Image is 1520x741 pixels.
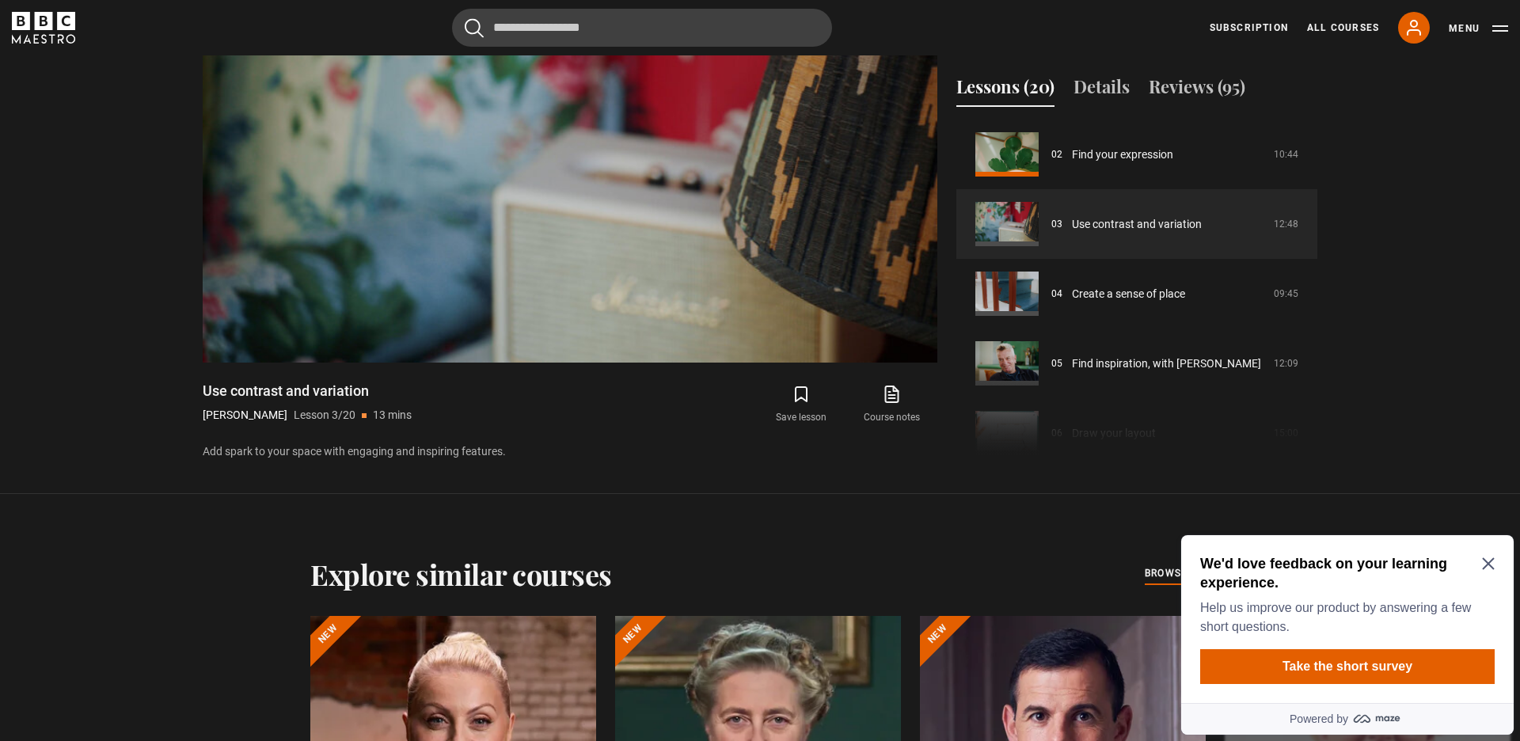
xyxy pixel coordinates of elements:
button: Take the short survey [25,120,320,155]
a: Subscription [1210,21,1288,35]
button: Close Maze Prompt [307,28,320,41]
h2: We'd love feedback on your learning experience. [25,25,313,63]
h2: Explore similar courses [310,557,612,591]
button: Save lesson [756,382,846,427]
h1: Use contrast and variation [203,382,412,401]
p: 13 mins [373,407,412,424]
svg: BBC Maestro [12,12,75,44]
input: Search [452,9,832,47]
a: Powered by maze [6,174,339,206]
button: Reviews (95) [1149,74,1245,107]
a: browse all [1145,565,1210,583]
p: Add spark to your space with engaging and inspiring features. [203,443,937,460]
a: Find inspiration, with [PERSON_NAME] [1072,355,1261,372]
p: [PERSON_NAME] [203,407,287,424]
a: Find your expression [1072,146,1173,163]
button: Lessons (20) [956,74,1054,107]
a: Use contrast and variation [1072,216,1202,233]
p: Help us improve our product by answering a few short questions. [25,70,313,108]
div: Optional study invitation [6,6,339,206]
button: Submit the search query [465,18,484,38]
p: Lesson 3/20 [294,407,355,424]
a: All Courses [1307,21,1379,35]
button: Details [1073,74,1130,107]
span: browse all [1145,565,1210,581]
button: Toggle navigation [1449,21,1508,36]
a: Course notes [847,382,937,427]
a: Create a sense of place [1072,286,1185,302]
